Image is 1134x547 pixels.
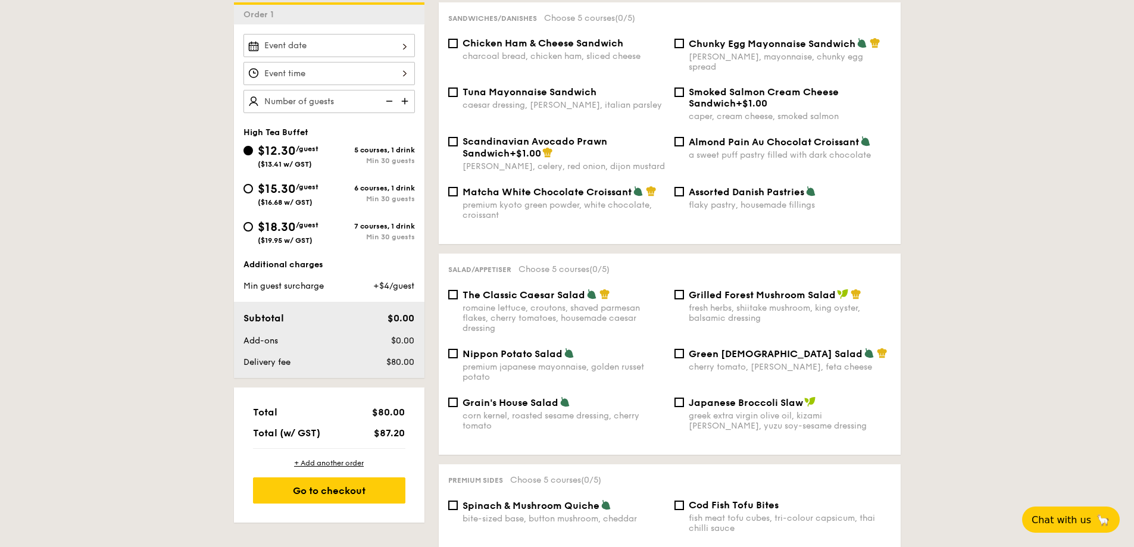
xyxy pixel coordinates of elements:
[857,37,867,48] img: icon-vegetarian.fe4039eb.svg
[689,136,859,148] span: Almond Pain Au Chocolat Croissant
[258,198,313,207] span: ($16.68 w/ GST)
[615,13,635,23] span: (0/5)
[510,148,541,159] span: +$1.00
[864,348,874,358] img: icon-vegetarian.fe4039eb.svg
[674,290,684,299] input: Grilled Forest Mushroom Saladfresh herbs, shiitake mushroom, king oyster, balsamic dressing
[243,90,415,113] input: Number of guests
[388,312,414,324] span: $0.00
[243,312,284,324] span: Subtotal
[258,144,296,158] span: $12.30
[860,136,871,146] img: icon-vegetarian.fe4039eb.svg
[544,13,635,23] span: Choose 5 courses
[258,220,296,235] span: $18.30
[243,62,415,85] input: Event time
[674,501,684,510] input: Cod Fish Tofu Bitesfish meat tofu cubes, tri-colour capsicum, thai chilli sauce
[586,289,597,299] img: icon-vegetarian.fe4039eb.svg
[379,90,397,112] img: icon-reduce.1d2dbef1.svg
[448,39,458,48] input: Chicken Ham & Cheese Sandwichcharcoal bread, chicken ham, sliced cheese
[646,186,657,196] img: icon-chef-hat.a58ddaea.svg
[463,397,558,408] span: Grain's House Salad
[448,137,458,146] input: Scandinavian Avocado Prawn Sandwich+$1.00[PERSON_NAME], celery, red onion, dijon mustard
[243,10,279,20] span: Order 1
[329,195,415,203] div: Min 30 guests
[674,137,684,146] input: Almond Pain Au Chocolat Croissanta sweet puff pastry filled with dark chocolate
[589,264,610,274] span: (0/5)
[463,186,632,198] span: Matcha White Chocolate Croissant
[258,182,296,196] span: $15.30
[689,513,891,533] div: fish meat tofu cubes, tri-colour capsicum, thai chilli sauce
[689,186,804,198] span: Assorted Danish Pastries
[296,221,318,229] span: /guest
[736,98,767,109] span: +$1.00
[805,186,816,196] img: icon-vegetarian.fe4039eb.svg
[560,396,570,407] img: icon-vegetarian.fe4039eb.svg
[851,289,861,299] img: icon-chef-hat.a58ddaea.svg
[463,411,665,431] div: corn kernel, roasted sesame dressing, cherry tomato
[329,146,415,154] div: 5 courses, 1 drink
[448,501,458,510] input: Spinach & Mushroom Quichebite-sized base, button mushroom, cheddar
[689,499,779,511] span: Cod Fish Tofu Bites
[518,264,610,274] span: Choose 5 courses
[372,407,405,418] span: $80.00
[689,362,891,372] div: cherry tomato, [PERSON_NAME], feta cheese
[463,500,599,511] span: Spinach & Mushroom Quiche
[448,349,458,358] input: Nippon Potato Saladpremium japanese mayonnaise, golden russet potato
[689,411,891,431] div: greek extra virgin olive oil, kizami [PERSON_NAME], yuzu soy-sesame dressing
[258,160,312,168] span: ($13.41 w/ GST)
[463,37,623,49] span: Chicken Ham & Cheese Sandwich
[877,348,888,358] img: icon-chef-hat.a58ddaea.svg
[397,90,415,112] img: icon-add.58712e84.svg
[463,362,665,382] div: premium japanese mayonnaise, golden russet potato
[564,348,574,358] img: icon-vegetarian.fe4039eb.svg
[391,336,414,346] span: $0.00
[689,303,891,323] div: fresh herbs, shiitake mushroom, king oyster, balsamic dressing
[674,39,684,48] input: Chunky Egg Mayonnaise Sandwich[PERSON_NAME], mayonnaise, chunky egg spread
[463,303,665,333] div: romaine lettuce, croutons, shaved parmesan flakes, cherry tomatoes, housemade caesar dressing
[463,200,665,220] div: premium kyoto green powder, white chocolate, croissant
[463,51,665,61] div: charcoal bread, chicken ham, sliced cheese
[448,290,458,299] input: The Classic Caesar Saladromaine lettuce, croutons, shaved parmesan flakes, cherry tomatoes, house...
[243,281,324,291] span: Min guest surcharge
[1032,514,1091,526] span: Chat with us
[243,127,308,137] span: High Tea Buffet
[463,136,607,159] span: Scandinavian Avocado Prawn Sandwich
[253,458,405,468] div: + Add another order
[1022,507,1120,533] button: Chat with us🦙
[448,87,458,97] input: Tuna Mayonnaise Sandwichcaesar dressing, [PERSON_NAME], italian parsley
[243,336,278,346] span: Add-ons
[243,146,253,155] input: $12.30/guest($13.41 w/ GST)5 courses, 1 drinkMin 30 guests
[674,398,684,407] input: Japanese Broccoli Slawgreek extra virgin olive oil, kizami [PERSON_NAME], yuzu soy-sesame dressing
[804,396,816,407] img: icon-vegan.f8ff3823.svg
[448,398,458,407] input: Grain's House Saladcorn kernel, roasted sesame dressing, cherry tomato
[448,14,537,23] span: Sandwiches/Danishes
[329,233,415,241] div: Min 30 guests
[243,357,290,367] span: Delivery fee
[1096,513,1110,527] span: 🦙
[448,476,503,485] span: Premium sides
[243,259,415,271] div: Additional charges
[674,187,684,196] input: Assorted Danish Pastriesflaky pastry, housemade fillings
[633,186,643,196] img: icon-vegetarian.fe4039eb.svg
[329,184,415,192] div: 6 courses, 1 drink
[253,407,277,418] span: Total
[463,100,665,110] div: caesar dressing, [PERSON_NAME], italian parsley
[448,187,458,196] input: Matcha White Chocolate Croissantpremium kyoto green powder, white chocolate, croissant
[463,348,563,360] span: Nippon Potato Salad
[837,289,849,299] img: icon-vegan.f8ff3823.svg
[689,52,891,72] div: [PERSON_NAME], mayonnaise, chunky egg spread
[601,499,611,510] img: icon-vegetarian.fe4039eb.svg
[689,150,891,160] div: a sweet puff pastry filled with dark chocolate
[689,111,891,121] div: caper, cream cheese, smoked salmon
[599,289,610,299] img: icon-chef-hat.a58ddaea.svg
[689,348,863,360] span: Green [DEMOGRAPHIC_DATA] Salad
[689,38,855,49] span: Chunky Egg Mayonnaise Sandwich
[296,145,318,153] span: /guest
[374,427,405,439] span: $87.20
[581,475,601,485] span: (0/5)
[689,86,839,109] span: Smoked Salmon Cream Cheese Sandwich
[448,265,511,274] span: Salad/Appetiser
[253,477,405,504] div: Go to checkout
[463,289,585,301] span: The Classic Caesar Salad
[253,427,320,439] span: Total (w/ GST)
[463,514,665,524] div: bite-sized base, button mushroom, cheddar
